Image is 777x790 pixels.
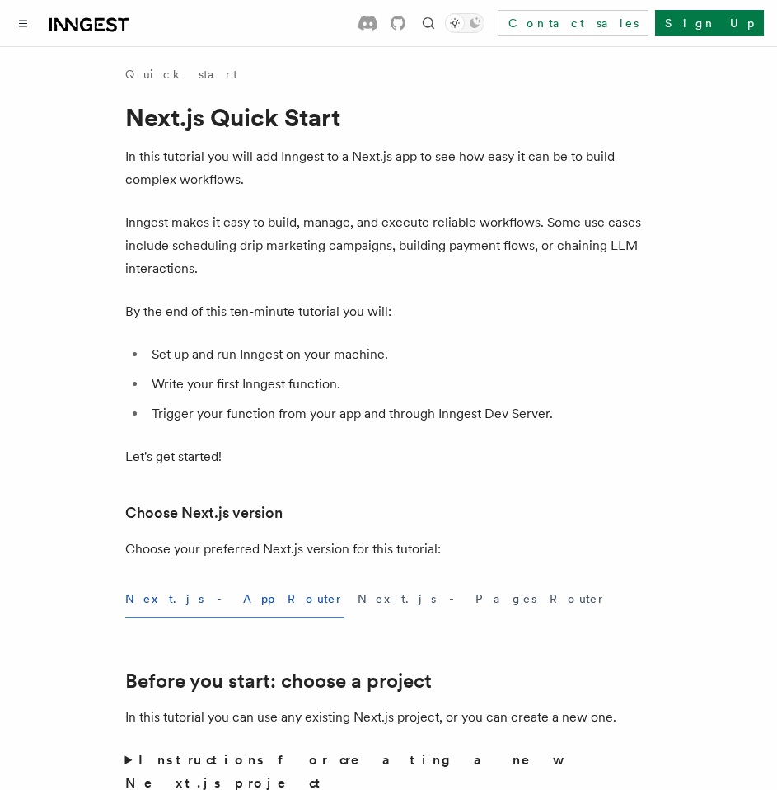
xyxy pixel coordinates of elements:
button: Toggle dark mode [445,13,484,33]
li: Write your first Inngest function. [147,373,653,396]
button: Toggle navigation [13,13,33,33]
li: Trigger your function from your app and through Inngest Dev Server. [147,402,653,426]
a: Contact sales [498,10,648,36]
p: Inngest makes it easy to build, manage, and execute reliable workflows. Some use cases include sc... [125,211,653,280]
h1: Next.js Quick Start [125,102,653,132]
p: Choose your preferred Next.js version for this tutorial: [125,538,653,561]
a: Quick start [125,66,237,82]
button: Next.js - App Router [125,581,344,618]
p: In this tutorial you can use any existing Next.js project, or you can create a new one. [125,706,653,729]
button: Find something... [419,13,438,33]
p: Let's get started! [125,445,653,468]
li: Set up and run Inngest on your machine. [147,343,653,366]
p: By the end of this ten-minute tutorial you will: [125,300,653,323]
a: Choose Next.js version [125,501,283,524]
p: In this tutorial you will add Inngest to a Next.js app to see how easy it can be to build complex... [125,145,653,191]
button: Next.js - Pages Router [358,581,606,618]
a: Sign Up [655,10,764,36]
a: Before you start: choose a project [125,670,432,693]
